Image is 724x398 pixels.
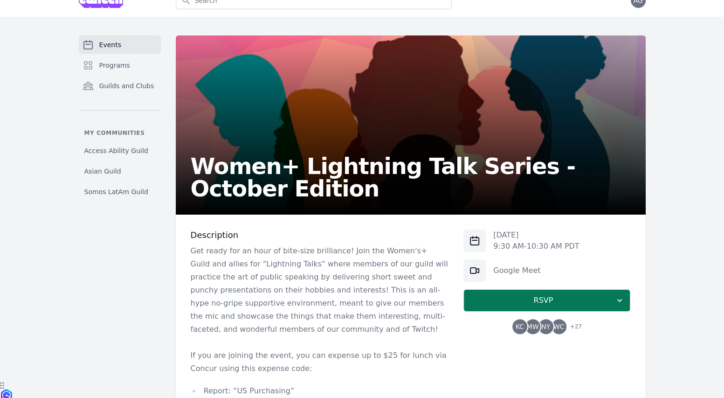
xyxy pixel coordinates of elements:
p: If you are joining the event, you can expense up to $25 for lunch via Concur using this expense c... [191,349,449,375]
p: Get ready for an hour of bite-size brilliance! Join the Women's+ Guild and allies for "Lightning ... [191,244,449,336]
nav: Sidebar [79,35,161,200]
span: MW [527,323,539,330]
li: Report: “US Purchasing” [191,384,449,398]
span: + 27 [565,321,582,334]
button: RSVP [463,289,630,312]
p: [DATE] [493,230,579,241]
span: Programs [99,61,130,70]
a: Guilds and Clubs [79,77,161,95]
span: Asian Guild [84,167,121,176]
span: WC [553,323,565,330]
h2: Women+ Lightning Talk Series - October Edition [191,155,631,200]
a: Asian Guild [79,163,161,180]
a: Events [79,35,161,54]
a: Access Ability Guild [79,142,161,159]
span: Somos LatAm Guild [84,187,148,196]
span: NY [541,323,550,330]
span: Access Ability Guild [84,146,148,155]
a: Somos LatAm Guild [79,183,161,200]
a: Google Meet [493,266,540,275]
span: KC [516,323,524,330]
h3: Description [191,230,449,241]
span: Events [99,40,121,49]
p: My communities [79,129,161,137]
span: Guilds and Clubs [99,81,154,91]
span: RSVP [471,295,615,306]
p: 9:30 AM - 10:30 AM PDT [493,241,579,252]
a: Programs [79,56,161,75]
